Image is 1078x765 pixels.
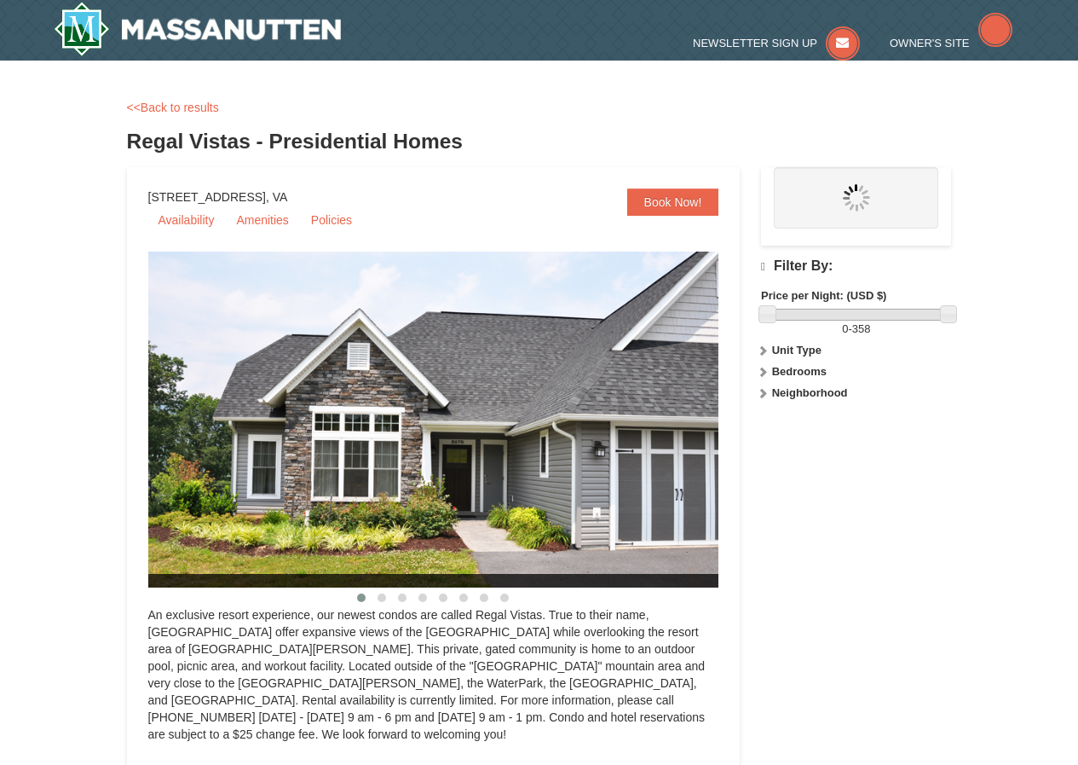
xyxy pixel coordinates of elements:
img: 19218991-1-902409a9.jpg [148,252,762,588]
a: Owner's Site [890,37,1012,49]
div: An exclusive resort experience, our newest condos are called Regal Vistas. True to their name, [G... [148,606,719,760]
a: Amenities [226,207,298,233]
h3: Regal Vistas - Presidential Homes [127,125,952,159]
a: Policies [301,207,362,233]
strong: Bedrooms [772,365,827,378]
label: - [761,321,951,338]
img: Massanutten Resort Logo [54,2,342,56]
img: wait.gif [843,184,870,212]
a: Availability [148,207,225,233]
strong: Unit Type [772,344,821,356]
span: Newsletter Sign Up [693,37,817,49]
span: 0 [842,322,848,335]
h4: Filter By: [761,258,951,275]
strong: Neighborhood [772,386,848,399]
a: Newsletter Sign Up [693,37,860,49]
span: 358 [852,322,871,335]
strong: Price per Night: (USD $) [761,289,886,302]
a: Book Now! [627,188,719,216]
a: Massanutten Resort [54,2,342,56]
a: <<Back to results [127,101,219,114]
span: Owner's Site [890,37,970,49]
